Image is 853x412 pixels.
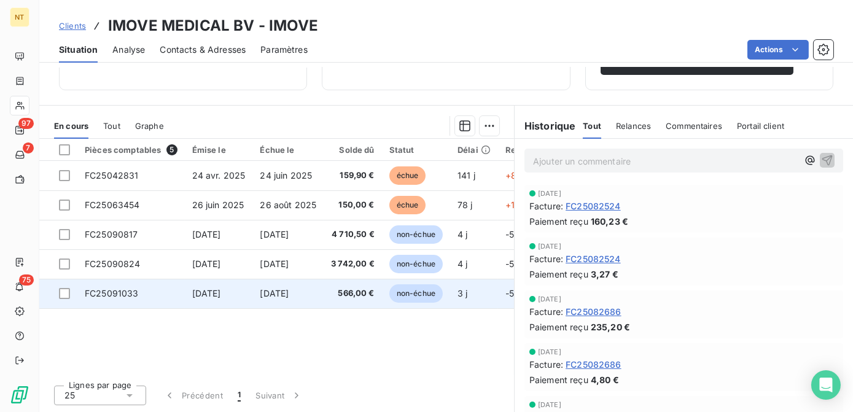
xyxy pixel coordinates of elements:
[156,383,230,408] button: Précédent
[458,229,467,239] span: 4 j
[458,145,491,155] div: Délai
[331,258,375,270] span: 3 742,00 €
[529,358,563,371] span: Facture :
[583,121,601,131] span: Tout
[59,44,98,56] span: Situation
[389,255,443,273] span: non-échue
[538,348,561,356] span: [DATE]
[538,401,561,408] span: [DATE]
[389,284,443,303] span: non-échue
[458,170,475,181] span: 141 j
[505,145,545,155] div: Retard
[389,225,443,244] span: non-échue
[19,274,34,286] span: 75
[538,243,561,250] span: [DATE]
[458,200,473,210] span: 78 j
[666,121,722,131] span: Commentaires
[505,200,524,210] span: +17 j
[505,170,527,181] span: +80 j
[23,142,34,154] span: 7
[260,44,308,56] span: Paramètres
[112,44,145,56] span: Analyse
[616,121,651,131] span: Relances
[260,288,289,298] span: [DATE]
[160,44,246,56] span: Contacts & Adresses
[389,196,426,214] span: échue
[529,321,588,333] span: Paiement reçu
[10,385,29,405] img: Logo LeanPay
[591,268,618,281] span: 3,27 €
[331,228,375,241] span: 4 710,50 €
[389,166,426,185] span: échue
[192,170,246,181] span: 24 avr. 2025
[529,215,588,228] span: Paiement reçu
[103,121,120,131] span: Tout
[331,199,375,211] span: 150,00 €
[85,288,139,298] span: FC25091033
[85,144,177,155] div: Pièces comptables
[538,295,561,303] span: [DATE]
[529,268,588,281] span: Paiement reçu
[538,190,561,197] span: [DATE]
[192,288,221,298] span: [DATE]
[230,383,248,408] button: 1
[747,40,809,60] button: Actions
[458,288,467,298] span: 3 j
[515,119,576,133] h6: Historique
[10,7,29,27] div: NT
[458,258,467,269] span: 4 j
[591,321,630,333] span: 235,20 €
[260,170,312,181] span: 24 juin 2025
[529,200,563,212] span: Facture :
[85,229,138,239] span: FC25090817
[566,200,621,212] span: FC25082524
[331,287,375,300] span: 566,00 €
[85,170,139,181] span: FC25042831
[260,200,316,210] span: 26 août 2025
[192,200,244,210] span: 26 juin 2025
[260,258,289,269] span: [DATE]
[59,20,86,32] a: Clients
[54,121,88,131] span: En cours
[166,144,177,155] span: 5
[566,305,621,318] span: FC25082686
[566,252,621,265] span: FC25082524
[64,389,75,402] span: 25
[389,145,443,155] div: Statut
[18,118,34,129] span: 97
[331,145,375,155] div: Solde dû
[192,258,221,269] span: [DATE]
[248,383,310,408] button: Suivant
[192,145,246,155] div: Émise le
[135,121,164,131] span: Graphe
[529,305,563,318] span: Facture :
[108,15,319,37] h3: IMOVE MEDICAL BV - IMOVE
[566,358,621,371] span: FC25082686
[85,200,140,210] span: FC25063454
[811,370,841,400] div: Open Intercom Messenger
[529,252,563,265] span: Facture :
[505,288,524,298] span: -58 j
[59,21,86,31] span: Clients
[591,373,619,386] span: 4,80 €
[505,258,524,269] span: -57 j
[260,229,289,239] span: [DATE]
[529,373,588,386] span: Paiement reçu
[85,258,141,269] span: FC25090824
[737,121,784,131] span: Portail client
[591,215,628,228] span: 160,23 €
[505,229,524,239] span: -57 j
[260,145,316,155] div: Échue le
[331,169,375,182] span: 159,90 €
[238,389,241,402] span: 1
[192,229,221,239] span: [DATE]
